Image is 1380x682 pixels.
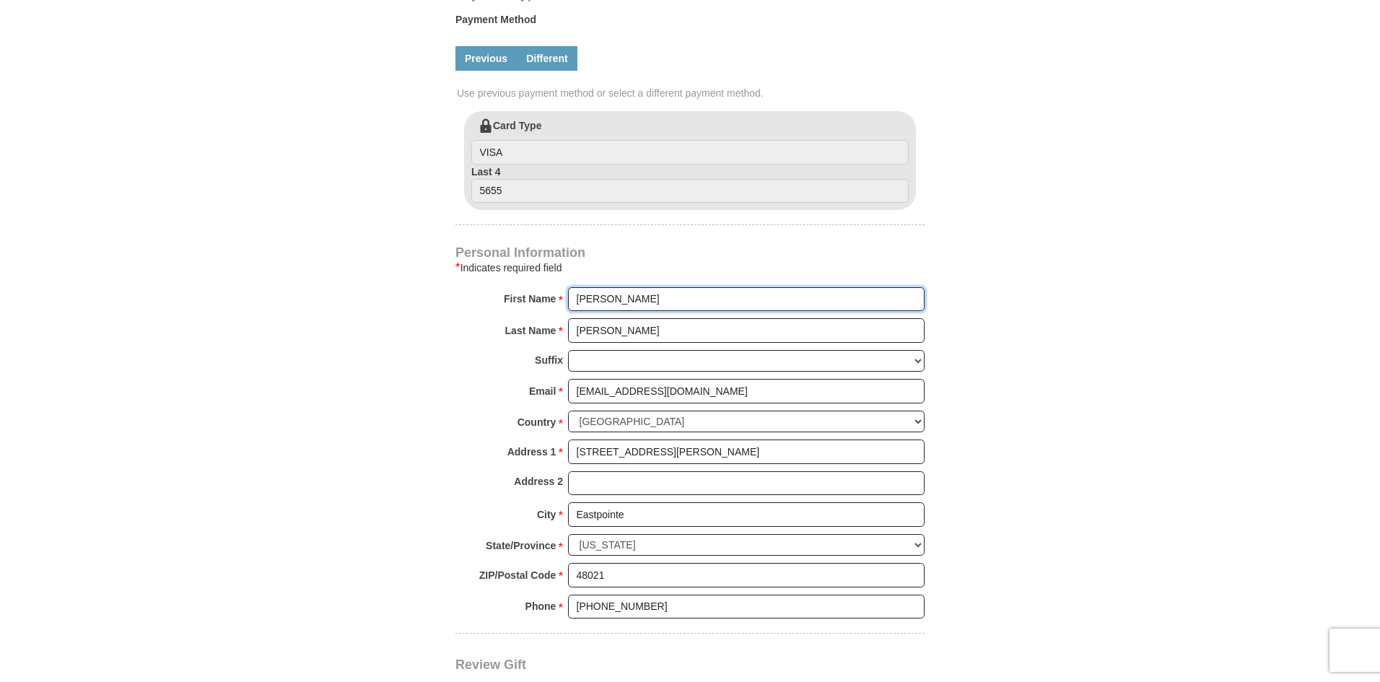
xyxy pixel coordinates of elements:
strong: First Name [504,289,556,309]
a: Previous [455,46,517,71]
label: Last 4 [471,165,909,204]
a: Different [517,46,577,71]
input: Card Type [471,140,909,165]
input: Last 4 [471,179,909,204]
strong: Phone [525,596,556,616]
strong: State/Province [486,535,556,556]
label: Card Type [471,118,909,165]
strong: Address 1 [507,442,556,462]
strong: Last Name [505,320,556,341]
strong: Address 2 [514,471,563,491]
label: Payment Method [455,12,925,34]
strong: ZIP/Postal Code [479,565,556,585]
h4: Personal Information [455,247,925,258]
div: Indicates required field [455,259,925,276]
strong: Suffix [535,350,563,370]
span: Review Gift [455,657,526,672]
strong: Email [529,381,556,401]
strong: City [537,504,556,525]
strong: Country [517,412,556,432]
span: Use previous payment method or select a different payment method. [457,86,926,100]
